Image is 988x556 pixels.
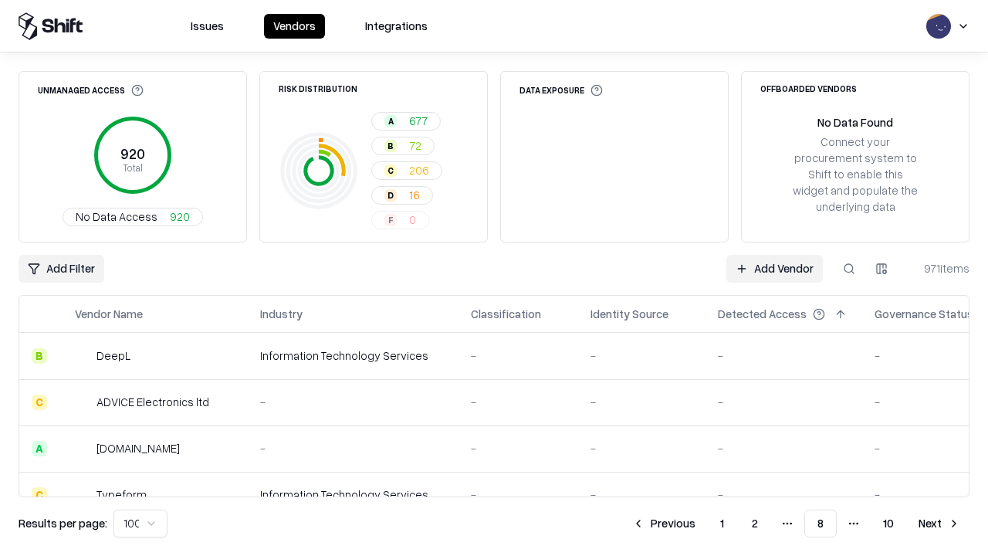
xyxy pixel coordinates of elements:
div: Information Technology Services [260,486,446,503]
div: C [32,395,47,410]
img: DeepL [75,348,90,364]
button: No Data Access920 [63,208,203,226]
div: - [718,440,850,456]
div: - [718,394,850,410]
span: 920 [170,208,190,225]
div: A [384,115,397,127]
button: Next [909,510,969,537]
div: No Data Found [817,114,893,131]
div: Industry [260,306,303,322]
span: No Data Access [76,208,157,225]
div: Classification [471,306,541,322]
div: Typeform [96,486,147,503]
button: A677 [371,112,441,131]
div: Risk Distribution [279,84,357,93]
span: 72 [409,137,421,154]
tspan: 920 [120,145,145,162]
div: - [590,394,693,410]
button: Integrations [356,14,437,39]
div: - [471,440,566,456]
div: B [32,348,47,364]
div: - [471,486,566,503]
div: - [260,394,446,410]
div: Identity Source [590,306,668,322]
span: 16 [409,187,420,203]
div: C [384,164,397,177]
button: Add Filter [19,255,104,283]
span: 677 [409,113,428,129]
button: 8 [804,510,837,537]
div: - [718,347,850,364]
button: Vendors [264,14,325,39]
nav: pagination [623,510,969,537]
img: ADVICE Electronics ltd [75,395,90,410]
button: Previous [623,510,705,537]
div: Offboarded Vendors [760,84,857,93]
button: C206 [371,161,442,180]
div: - [718,486,850,503]
div: Detected Access [718,306,807,322]
p: Results per page: [19,515,107,531]
tspan: Total [123,161,143,174]
div: - [471,394,566,410]
div: Data Exposure [519,84,603,97]
a: Add Vendor [726,255,823,283]
button: 10 [871,510,906,537]
div: C [32,487,47,503]
button: 1 [708,510,736,537]
div: - [590,486,693,503]
div: D [384,189,397,202]
div: A [32,441,47,456]
div: 971 items [908,260,969,276]
button: B72 [371,137,435,155]
span: 206 [409,162,429,178]
div: DeepL [96,347,130,364]
div: [DOMAIN_NAME] [96,440,180,456]
div: Vendor Name [75,306,143,322]
div: Connect your procurement system to Shift to enable this widget and populate the underlying data [791,134,919,215]
div: ADVICE Electronics ltd [96,394,209,410]
button: D16 [371,186,433,205]
div: Governance Status [875,306,973,322]
div: - [260,440,446,456]
button: Issues [181,14,233,39]
div: - [590,347,693,364]
img: Typeform [75,487,90,503]
div: Unmanaged Access [38,84,144,97]
div: B [384,140,397,152]
div: - [471,347,566,364]
div: - [590,440,693,456]
img: cybersafe.co.il [75,441,90,456]
div: Information Technology Services [260,347,446,364]
button: 2 [739,510,770,537]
